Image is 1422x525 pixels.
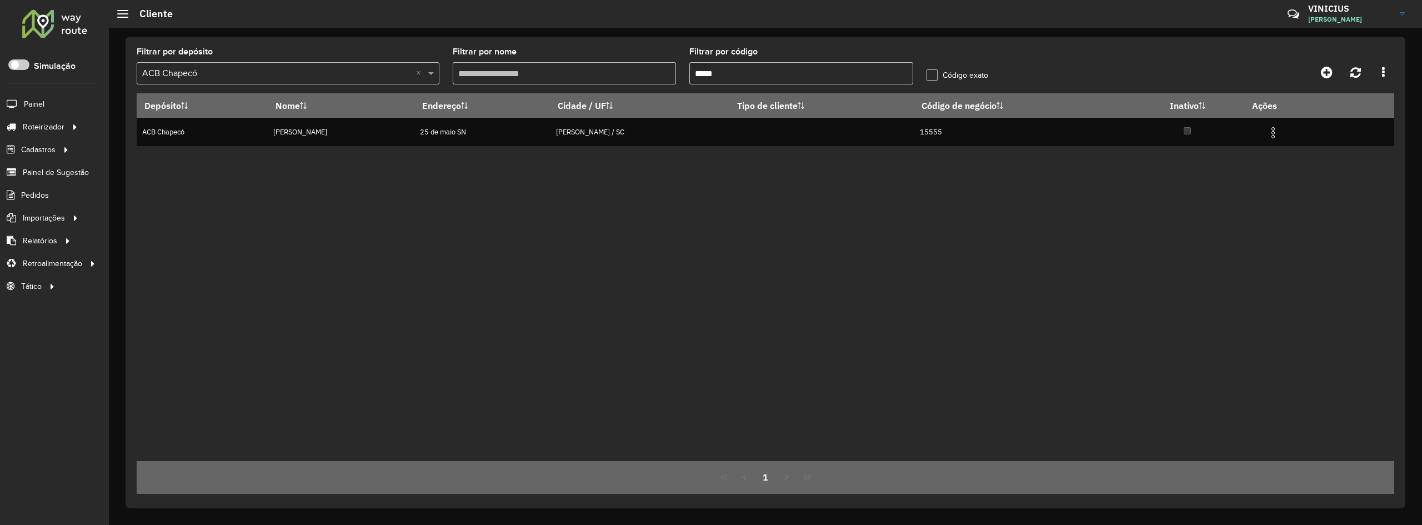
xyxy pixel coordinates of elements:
span: Tático [21,281,42,292]
button: 1 [755,467,776,488]
span: [PERSON_NAME] [1308,14,1391,24]
th: Endereço [414,94,550,118]
span: Clear all [416,67,425,80]
span: Relatórios [23,235,57,247]
h2: Cliente [128,8,173,20]
th: Cidade / UF [550,94,729,118]
td: [PERSON_NAME] [268,118,414,146]
th: Depósito [137,94,268,118]
th: Código de negócio [914,94,1130,118]
span: Painel de Sugestão [23,167,89,178]
td: 25 de maio SN [414,118,550,146]
td: [PERSON_NAME] / SC [550,118,729,146]
td: ACB Chapecó [137,118,268,146]
a: Contato Rápido [1281,2,1305,26]
label: Filtrar por depósito [137,45,213,58]
td: 15555 [914,118,1130,146]
label: Filtrar por nome [453,45,517,58]
span: Painel [24,98,44,110]
label: Filtrar por código [689,45,758,58]
span: Pedidos [21,189,49,201]
span: Roteirizador [23,121,64,133]
th: Inativo [1130,94,1244,118]
th: Tipo de cliente [729,94,914,118]
label: Simulação [34,59,76,73]
h3: VINICIUS [1308,3,1391,14]
span: Cadastros [21,144,56,156]
span: Importações [23,212,65,224]
th: Nome [268,94,414,118]
label: Código exato [927,69,988,81]
span: Retroalimentação [23,258,82,269]
th: Ações [1244,94,1311,117]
